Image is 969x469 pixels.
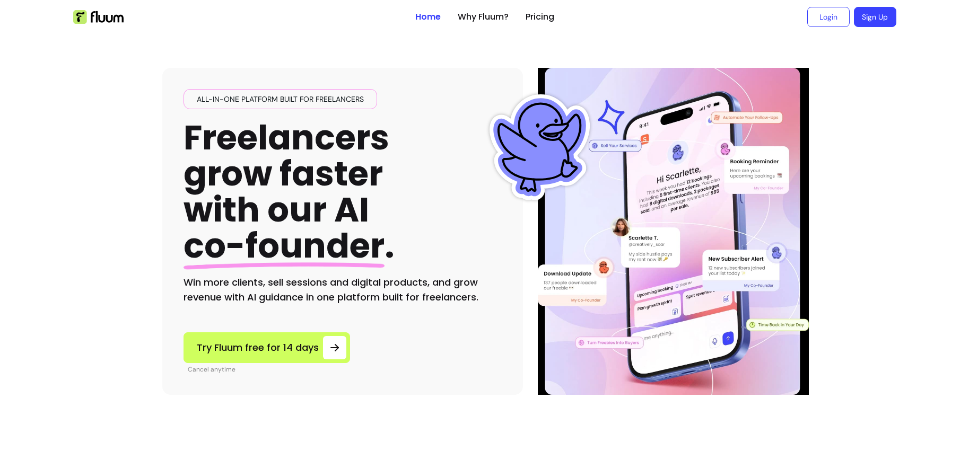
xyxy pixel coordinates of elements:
h1: Freelancers grow faster with our AI . [184,120,395,264]
a: Sign Up [854,7,896,27]
a: Pricing [526,11,554,23]
h2: Win more clients, sell sessions and digital products, and grow revenue with AI guidance in one pl... [184,275,502,305]
span: Try Fluum free for 14 days [197,340,319,355]
a: Why Fluum? [458,11,509,23]
img: Illustration of Fluum AI Co-Founder on a smartphone, showing solo business performance insights s... [540,68,807,395]
img: Fluum Duck sticker [487,94,593,200]
span: co-founder [184,222,385,269]
a: Try Fluum free for 14 days [184,332,350,363]
p: Cancel anytime [188,365,350,374]
span: All-in-one platform built for freelancers [193,94,368,104]
a: Home [415,11,441,23]
img: Fluum Logo [73,10,124,24]
a: Login [807,7,850,27]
